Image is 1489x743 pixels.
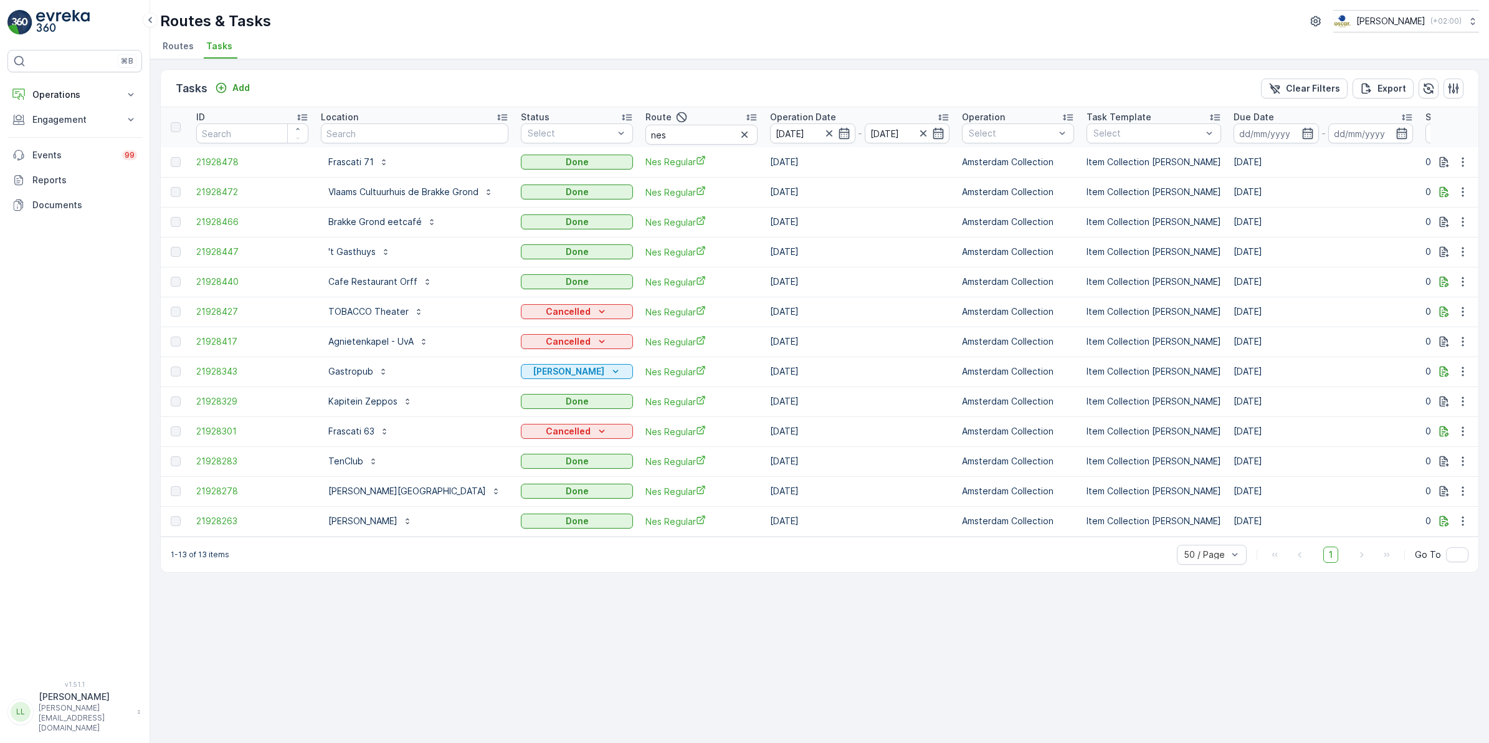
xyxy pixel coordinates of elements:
[32,149,115,161] p: Events
[196,186,308,198] span: 21928472
[171,550,229,560] p: 1-13 of 13 items
[645,305,758,319] span: Nes Regular
[962,395,1074,408] p: Amsterdam Collection
[1227,237,1419,267] td: [DATE]
[171,247,181,257] div: Toggle Row Selected
[196,515,308,527] a: 21928263
[321,421,397,441] button: Frascati 63
[528,127,614,140] p: Select
[962,216,1074,228] p: Amsterdam Collection
[7,193,142,218] a: Documents
[1087,186,1221,198] p: Item Collection [PERSON_NAME]
[566,485,589,497] p: Done
[1353,79,1414,98] button: Export
[7,143,142,168] a: Events99
[764,357,956,386] td: [DATE]
[321,111,358,123] p: Location
[171,337,181,347] div: Toggle Row Selected
[1333,10,1479,32] button: [PERSON_NAME](+02:00)
[160,11,271,31] p: Routes & Tasks
[321,302,431,322] button: TOBACCO Theater
[962,455,1074,467] p: Amsterdam Collection
[321,212,444,232] button: Brakke Grond eetcafé
[1227,207,1419,237] td: [DATE]
[163,40,194,52] span: Routes
[328,156,374,168] p: Frascati 71
[328,455,363,467] p: TenClub
[32,89,117,101] p: Operations
[171,486,181,496] div: Toggle Row Selected
[32,174,137,186] p: Reports
[171,277,181,287] div: Toggle Row Selected
[121,56,133,66] p: ⌘B
[7,107,142,132] button: Engagement
[206,40,232,52] span: Tasks
[232,82,250,94] p: Add
[566,395,589,408] p: Done
[962,246,1074,258] p: Amsterdam Collection
[521,111,549,123] p: Status
[1087,246,1221,258] p: Item Collection [PERSON_NAME]
[645,485,758,498] a: Nes Regular
[1333,14,1351,28] img: basis-logo_rgb2x.png
[7,691,142,733] button: LL[PERSON_NAME][PERSON_NAME][EMAIL_ADDRESS][DOMAIN_NAME]
[1087,276,1221,288] p: Item Collection [PERSON_NAME]
[962,365,1074,378] p: Amsterdam Collection
[328,395,397,408] p: Kapitein Zeppos
[36,10,90,35] img: logo_light-DOdMpM7g.png
[1286,82,1340,95] p: Clear Filters
[764,177,956,207] td: [DATE]
[521,394,633,409] button: Done
[969,127,1055,140] p: Select
[566,186,589,198] p: Done
[521,334,633,349] button: Cancelled
[1087,305,1221,318] p: Item Collection [PERSON_NAME]
[7,681,142,688] span: v 1.51.1
[171,307,181,317] div: Toggle Row Selected
[962,515,1074,527] p: Amsterdam Collection
[645,111,672,123] p: Route
[764,147,956,177] td: [DATE]
[962,485,1074,497] p: Amsterdam Collection
[321,362,396,381] button: Gastropub
[196,485,308,497] a: 21928278
[764,297,956,327] td: [DATE]
[645,246,758,259] a: Nes Regular
[962,111,1005,123] p: Operation
[39,691,131,703] p: [PERSON_NAME]
[171,516,181,526] div: Toggle Row Selected
[962,305,1074,318] p: Amsterdam Collection
[321,391,420,411] button: Kapitein Zeppos
[521,155,633,170] button: Done
[125,150,135,160] p: 99
[962,425,1074,438] p: Amsterdam Collection
[196,156,308,168] a: 21928478
[328,425,374,438] p: Frascati 63
[764,416,956,446] td: [DATE]
[196,365,308,378] a: 21928343
[645,276,758,289] a: Nes Regular
[1087,216,1221,228] p: Item Collection [PERSON_NAME]
[770,111,836,123] p: Operation Date
[645,186,758,199] a: Nes Regular
[521,304,633,319] button: Cancelled
[546,425,591,438] p: Cancelled
[566,156,589,168] p: Done
[645,395,758,408] a: Nes Regular
[321,152,396,172] button: Frascati 71
[328,515,397,527] p: [PERSON_NAME]
[1377,82,1406,95] p: Export
[321,451,386,471] button: TenClub
[171,426,181,436] div: Toggle Row Selected
[196,335,308,348] span: 21928417
[171,157,181,167] div: Toggle Row Selected
[645,455,758,468] a: Nes Regular
[645,335,758,348] span: Nes Regular
[196,216,308,228] a: 21928466
[196,111,205,123] p: ID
